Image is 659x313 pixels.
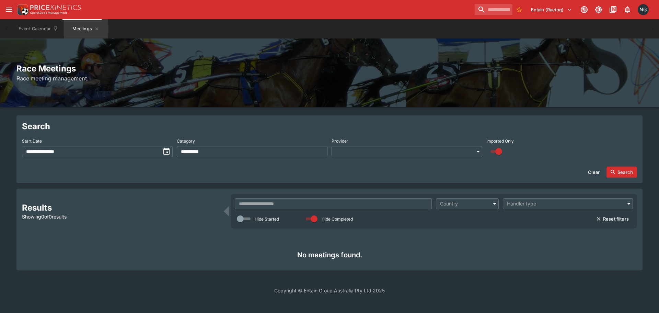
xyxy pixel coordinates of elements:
button: Connected to PK [578,3,590,16]
button: Reset filters [592,213,633,224]
p: Category [177,138,195,144]
button: Search [606,167,637,178]
button: No Bookmarks [514,4,525,15]
button: Notifications [621,3,634,16]
button: Toggle light/dark mode [592,3,605,16]
p: Provider [332,138,348,144]
p: Showing 0 of 0 results [22,213,220,220]
p: Imported Only [486,138,514,144]
input: search [475,4,512,15]
h4: No meetings found. [27,250,632,259]
div: Nick Goss [638,4,649,15]
button: open drawer [3,3,15,16]
button: Select Tenant [527,4,576,15]
h2: Race Meetings [16,63,643,74]
button: Event Calendar [14,19,62,38]
button: Meetings [64,19,108,38]
img: Sportsbook Management [30,11,67,14]
div: Country [440,200,488,207]
img: PriceKinetics [30,5,81,10]
h6: Race meeting management. [16,74,643,82]
button: Documentation [607,3,619,16]
p: Start Date [22,138,42,144]
button: toggle date time picker [160,145,173,158]
button: Clear [584,167,604,178]
p: Hide Started [255,216,279,222]
img: PriceKinetics Logo [15,3,29,16]
h2: Search [22,121,637,132]
button: Nick Goss [636,2,651,17]
h2: Results [22,202,220,213]
div: Handler type [507,200,622,207]
p: Hide Completed [322,216,353,222]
